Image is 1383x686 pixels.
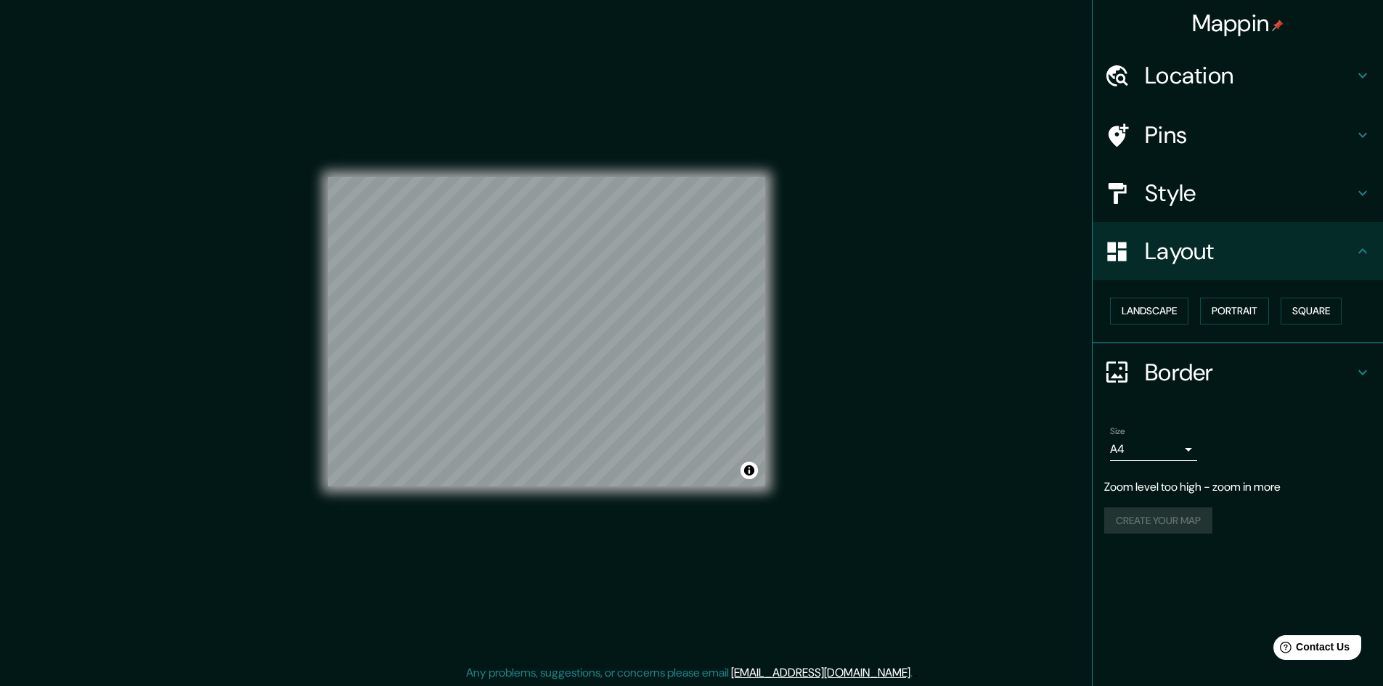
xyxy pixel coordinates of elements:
[1093,222,1383,280] div: Layout
[1093,46,1383,105] div: Location
[1192,9,1284,38] h4: Mappin
[1093,164,1383,222] div: Style
[1200,298,1269,324] button: Portrait
[1145,61,1354,90] h4: Location
[1093,343,1383,401] div: Border
[741,462,758,479] button: Toggle attribution
[731,665,910,680] a: [EMAIL_ADDRESS][DOMAIN_NAME]
[1145,179,1354,208] h4: Style
[1272,20,1284,31] img: pin-icon.png
[915,664,918,682] div: .
[1110,438,1197,461] div: A4
[328,177,765,486] canvas: Map
[1281,298,1342,324] button: Square
[466,664,913,682] p: Any problems, suggestions, or concerns please email .
[1110,298,1188,324] button: Landscape
[1104,478,1371,496] p: Zoom level too high - zoom in more
[1254,629,1367,670] iframe: Help widget launcher
[913,664,915,682] div: .
[1145,358,1354,387] h4: Border
[1110,425,1125,437] label: Size
[1093,106,1383,164] div: Pins
[1145,237,1354,266] h4: Layout
[1145,121,1354,150] h4: Pins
